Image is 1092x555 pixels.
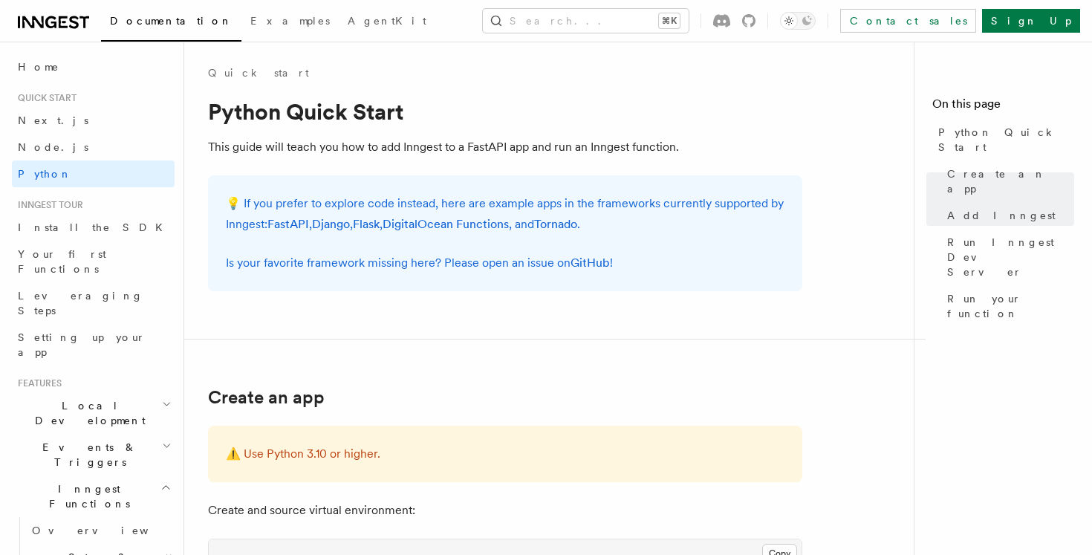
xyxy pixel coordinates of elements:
[941,160,1074,202] a: Create an app
[12,476,175,517] button: Inngest Functions
[208,98,802,125] h1: Python Quick Start
[12,53,175,80] a: Home
[348,15,426,27] span: AgentKit
[12,377,62,389] span: Features
[208,65,309,80] a: Quick start
[12,92,77,104] span: Quick start
[226,193,784,235] p: 💡 If you prefer to explore code instead, here are example apps in the frameworks currently suppor...
[534,217,577,231] a: Tornado
[208,137,802,158] p: This guide will teach you how to add Inngest to a FastAPI app and run an Inngest function.
[26,517,175,544] a: Overview
[267,217,309,231] a: FastAPI
[312,217,350,231] a: Django
[18,141,88,153] span: Node.js
[353,217,380,231] a: Flask
[941,285,1074,327] a: Run your function
[208,500,802,521] p: Create and source virtual environment:
[941,202,1074,229] a: Add Inngest
[18,290,143,317] span: Leveraging Steps
[18,248,106,275] span: Your first Functions
[18,331,146,358] span: Setting up your app
[12,107,175,134] a: Next.js
[383,217,509,231] a: DigitalOcean Functions
[241,4,339,40] a: Examples
[12,241,175,282] a: Your first Functions
[12,434,175,476] button: Events & Triggers
[12,481,160,511] span: Inngest Functions
[339,4,435,40] a: AgentKit
[659,13,680,28] kbd: ⌘K
[18,114,88,126] span: Next.js
[12,160,175,187] a: Python
[840,9,976,33] a: Contact sales
[110,15,233,27] span: Documentation
[18,59,59,74] span: Home
[947,291,1074,321] span: Run your function
[12,440,162,470] span: Events & Triggers
[932,95,1074,119] h4: On this page
[947,235,1074,279] span: Run Inngest Dev Server
[250,15,330,27] span: Examples
[18,168,72,180] span: Python
[780,12,816,30] button: Toggle dark mode
[208,387,325,408] a: Create an app
[12,398,162,428] span: Local Development
[938,125,1074,155] span: Python Quick Start
[947,208,1056,223] span: Add Inngest
[32,525,185,536] span: Overview
[12,199,83,211] span: Inngest tour
[571,256,610,270] a: GitHub
[982,9,1080,33] a: Sign Up
[932,119,1074,160] a: Python Quick Start
[12,324,175,366] a: Setting up your app
[483,9,689,33] button: Search...⌘K
[941,229,1074,285] a: Run Inngest Dev Server
[12,214,175,241] a: Install the SDK
[12,282,175,324] a: Leveraging Steps
[226,253,784,273] p: Is your favorite framework missing here? Please open an issue on !
[12,134,175,160] a: Node.js
[226,444,784,464] p: ⚠️ Use Python 3.10 or higher.
[947,166,1074,196] span: Create an app
[12,392,175,434] button: Local Development
[18,221,172,233] span: Install the SDK
[101,4,241,42] a: Documentation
